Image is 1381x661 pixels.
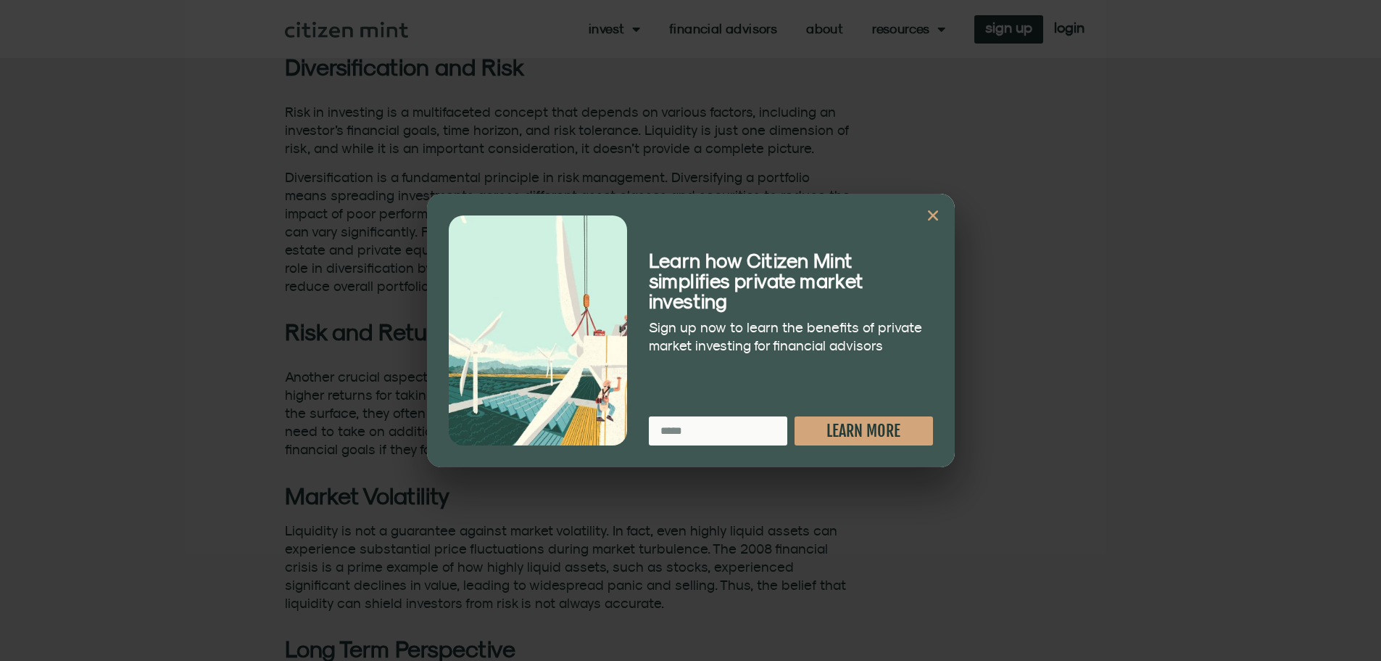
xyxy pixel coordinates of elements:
h2: Learn how Citizen Mint simplifies private market investing [649,250,933,311]
p: Sign up now to learn the benefits of private market investing for financial advisors [649,319,933,355]
span: LEARN MORE [826,423,900,439]
img: turbine_illustration_portrait [449,215,627,445]
button: LEARN MORE [795,416,933,446]
a: Close [926,208,940,223]
form: New Form [649,416,933,453]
